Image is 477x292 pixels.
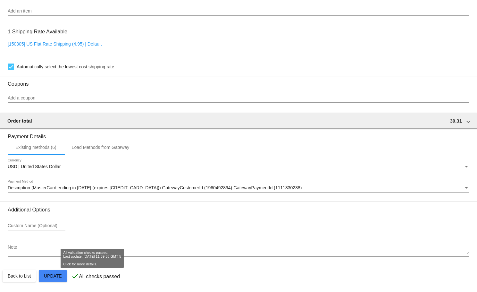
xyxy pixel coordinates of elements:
button: Update [39,270,67,282]
span: 39.31 [450,118,462,124]
h3: Coupons [8,76,469,87]
span: Update [44,273,62,279]
div: Existing methods (6) [15,145,56,150]
input: Custom Name (Optional) [8,223,65,228]
input: Add an item [8,9,469,14]
h3: Payment Details [8,129,469,140]
span: Back to List [8,273,31,279]
p: All checks passed [79,274,120,279]
button: Back to List [3,270,36,282]
mat-icon: check [71,272,79,280]
span: USD | United States Dollar [8,164,61,169]
span: Order total [7,118,32,124]
span: Description (MasterCard ending in [DATE] (expires [CREDIT_CARD_DATA])) GatewayCustomerId (1960492... [8,185,302,190]
mat-select: Currency [8,164,469,169]
h3: Additional Options [8,207,469,213]
input: Add a coupon [8,96,469,101]
div: Load Methods from Gateway [72,145,130,150]
mat-select: Payment Method [8,185,469,191]
a: [150305] US Flat Rate Shipping (4.95) | Default [8,41,102,47]
h3: 1 Shipping Rate Available [8,25,67,39]
span: Automatically select the lowest cost shipping rate [17,63,114,71]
